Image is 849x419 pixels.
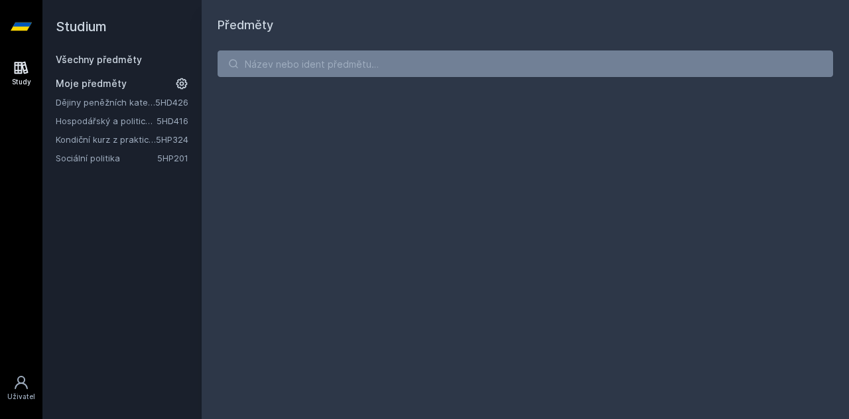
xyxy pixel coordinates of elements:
h1: Předměty [218,16,833,35]
div: Study [12,77,31,87]
a: 5HP201 [157,153,188,163]
div: Uživatel [7,392,35,402]
a: 5HP324 [156,134,188,145]
a: Dějiny peněžních kategorií a institucí [56,96,155,109]
a: Uživatel [3,368,40,408]
a: 5HD426 [155,97,188,108]
a: Kondiční kurz z praktické hospodářské politiky [56,133,156,146]
a: Hospodářský a politický vývoj Evropy ve 20.století [56,114,157,127]
a: Sociální politika [56,151,157,165]
a: Study [3,53,40,94]
a: 5HD416 [157,116,188,126]
input: Název nebo ident předmětu… [218,50,833,77]
a: Všechny předměty [56,54,142,65]
span: Moje předměty [56,77,127,90]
